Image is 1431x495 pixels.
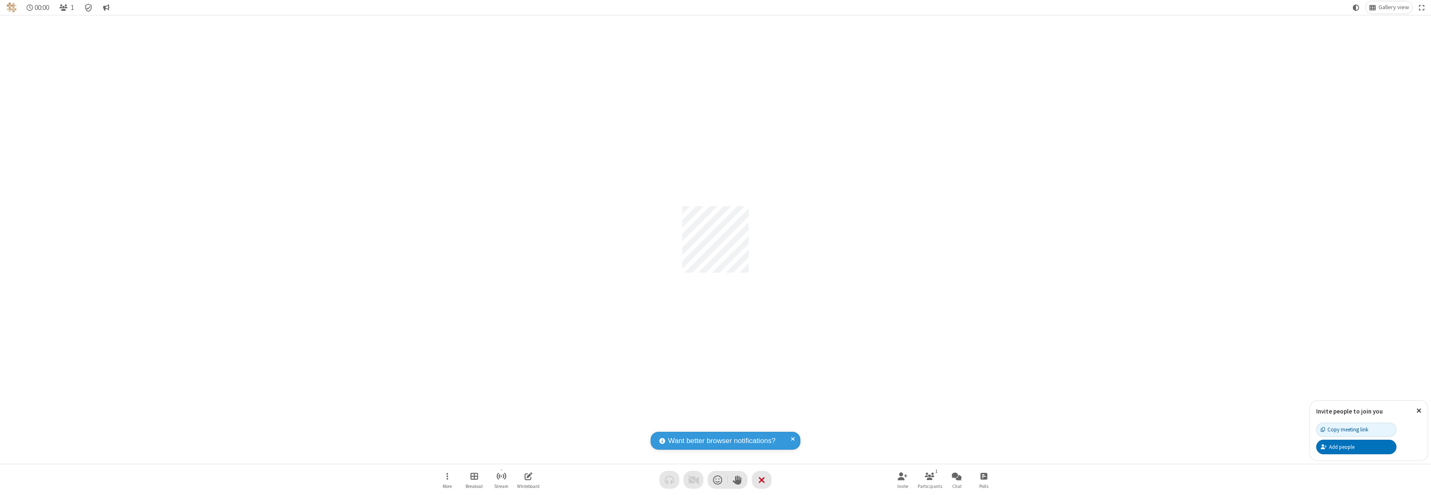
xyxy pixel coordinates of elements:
span: Want better browser notifications? [668,436,775,446]
button: Open poll [971,468,996,492]
span: Chat [952,484,962,489]
button: Send a reaction [708,471,728,489]
button: Manage Breakout Rooms [462,468,487,492]
button: Audio problem - check your Internet connection or call by phone [659,471,679,489]
button: Conversation [99,1,113,14]
div: Copy meeting link [1321,426,1368,433]
div: Meeting details Encryption enabled [81,1,97,14]
div: 1 [933,468,940,475]
span: Breakout [465,484,483,489]
label: Invite people to join you [1316,407,1383,415]
span: Stream [494,484,508,489]
button: Add people [1316,440,1396,454]
button: Using system theme [1349,1,1363,14]
button: Raise hand [728,471,748,489]
span: Whiteboard [517,484,540,489]
span: More [443,484,452,489]
div: Timer [23,1,53,14]
button: Open participant list [56,1,77,14]
button: Start streaming [489,468,514,492]
button: Open menu [435,468,460,492]
button: Open shared whiteboard [516,468,541,492]
span: Invite [897,484,908,489]
button: Close popover [1410,401,1428,421]
span: 1 [71,4,74,12]
span: 00:00 [35,4,49,12]
img: QA Selenium DO NOT DELETE OR CHANGE [7,2,17,12]
span: Participants [918,484,942,489]
button: Change layout [1366,1,1412,14]
button: Invite participants (⌘+Shift+I) [890,468,915,492]
button: Video [683,471,703,489]
button: Open chat [944,468,969,492]
button: Open participant list [917,468,942,492]
button: Copy meeting link [1316,423,1396,437]
button: End or leave meeting [752,471,772,489]
span: Polls [979,484,988,489]
button: Fullscreen [1416,1,1428,14]
span: Gallery view [1379,4,1409,11]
